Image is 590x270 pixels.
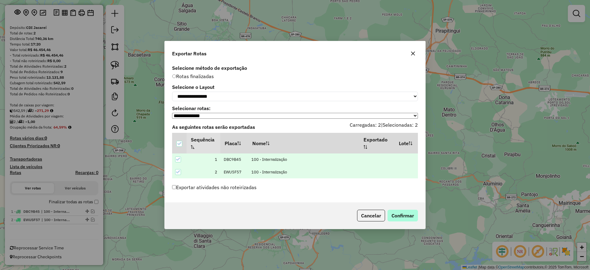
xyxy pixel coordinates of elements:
button: Cancelar [357,210,385,221]
label: Exportar atividades não roteirizadas [172,181,257,193]
td: 100 - Internalização [248,153,359,166]
span: Rotas finalizadas [172,73,214,79]
span: Exportar Rotas [172,50,206,57]
th: Exportado [360,133,395,153]
input: Exportar atividades não roteirizadas [172,185,176,189]
td: 100 - Internalização [248,166,359,178]
td: 2 [187,166,220,178]
th: Sequência [187,133,220,153]
button: Confirmar [387,210,418,221]
div: | [295,121,422,133]
label: Selecione o Layout [172,83,418,91]
th: Lote [395,133,418,153]
span: Selecionadas: 2 [383,122,418,128]
th: Placa [220,133,248,153]
td: DBC9B45 [220,153,248,166]
th: Nome [248,133,359,153]
strong: As seguintes rotas serão exportadas [172,124,255,130]
label: Selecionar rotas: [172,105,418,112]
td: 1 [187,153,220,166]
span: Carregadas: 2 [350,122,381,128]
label: Selecione método de exportação [172,64,418,72]
td: EWU5F57 [220,166,248,178]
